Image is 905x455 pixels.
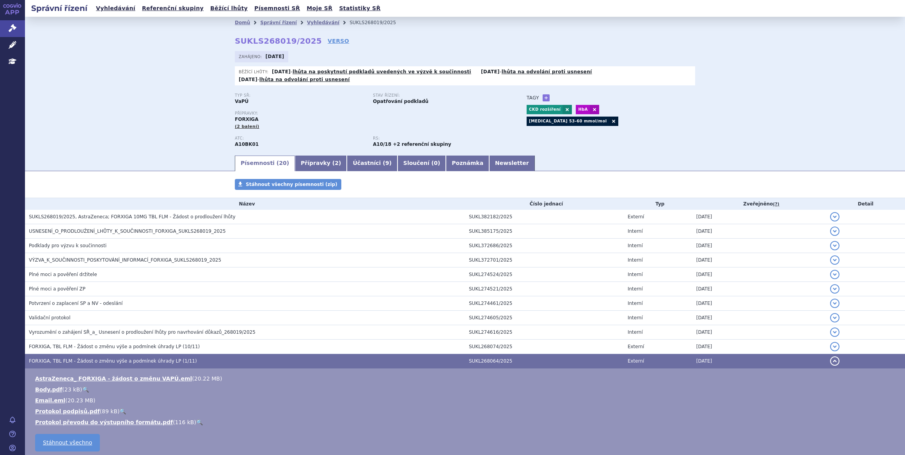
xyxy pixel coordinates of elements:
td: SUKL274524/2025 [465,267,624,281]
a: Správní řízení [260,20,297,25]
a: Statistiky SŘ [337,3,383,14]
p: ATC: [235,136,365,141]
td: [DATE] [692,267,827,281]
strong: +2 referenční skupiny [393,142,451,147]
span: 20 [279,160,286,166]
p: Přípravky: [235,111,511,116]
a: lhůta na odvolání proti usnesení [259,77,350,82]
h2: Správní řízení [25,3,94,14]
li: ( ) [35,375,897,382]
span: Interní [628,272,643,277]
td: [DATE] [692,238,827,253]
span: FORXIGA, TBL FLM - Žádost o změnu výše a podmínek úhrady LP (1/11) [29,358,197,364]
td: [DATE] [692,296,827,310]
strong: [DATE] [239,77,257,82]
a: 🔍 [82,386,89,393]
span: SUKLS268019/2025, AstraZeneca; FORXIGA 10MG TBL FLM - Žádost o prodloužení lhůty [29,214,236,220]
span: Potvrzení o zaplacení SP a NV - odeslání [29,301,122,306]
button: detail [830,299,839,308]
button: detail [830,313,839,322]
span: Externí [628,358,644,364]
a: Písemnosti (20) [235,156,295,171]
abbr: (?) [773,202,779,207]
td: SUKL274521/2025 [465,281,624,296]
a: 🔍 [196,419,203,425]
span: 116 kB [175,419,194,425]
p: RS: [373,136,503,141]
span: 23 kB [64,386,80,393]
td: SUKL274461/2025 [465,296,624,310]
td: SUKL372686/2025 [465,238,624,253]
a: + [543,94,550,101]
li: ( ) [35,418,897,426]
td: [DATE] [692,253,827,267]
th: Název [25,198,465,210]
strong: VaPÚ [235,99,248,104]
li: ( ) [35,386,897,393]
span: Validační protokol [29,315,71,320]
a: Body.pdf [35,386,62,393]
span: 0 [434,160,438,166]
p: - [481,69,592,75]
li: ( ) [35,407,897,415]
strong: [DATE] [481,69,500,74]
a: Protokol převodu do výstupního formátu.pdf [35,419,173,425]
td: SUKL274605/2025 [465,310,624,325]
span: 9 [385,160,389,166]
span: Zahájeno: [239,53,263,60]
span: USNESENÍ_O_PRODLOUŽENÍ_LHŮTY_K_SOUČINNOSTI_FORXIGA_SUKLS268019_2025 [29,228,226,234]
td: [DATE] [692,224,827,238]
a: lhůta na poskytnutí podkladů uvedených ve výzvě k součinnosti [293,69,471,74]
a: Protokol podpisů.pdf [35,408,100,414]
h3: Tagy [527,93,539,103]
span: Vyrozumění o zahájení SŘ_a_ Usnesení o prodloužení lhůty pro navrhování důkazů_268019/2025 [29,329,256,335]
a: Domů [235,20,250,25]
span: (2 balení) [235,124,259,129]
a: Referenční skupiny [140,3,206,14]
td: SUKL372701/2025 [465,253,624,267]
span: Interní [628,286,643,292]
span: Interní [628,228,643,234]
button: detail [830,284,839,294]
span: Externí [628,344,644,349]
span: Interní [628,257,643,263]
th: Zveřejněno [692,198,827,210]
button: detail [830,241,839,250]
td: SUKL385175/2025 [465,224,624,238]
a: VERSO [328,37,349,45]
a: Poznámka [446,156,489,171]
button: detail [830,255,839,265]
a: Email.eml [35,397,65,404]
td: SUKL382182/2025 [465,210,624,224]
span: Interní [628,315,643,320]
td: [DATE] [692,339,827,354]
a: Sloučení (0) [397,156,446,171]
a: Přípravky (2) [295,156,347,171]
button: detail [830,342,839,351]
a: Newsletter [489,156,535,171]
strong: [DATE] [266,54,284,59]
td: [DATE] [692,281,827,296]
span: 20.23 MB [67,397,93,404]
strong: empagliflozin, dapagliflozin, kapagliflozin [373,142,391,147]
li: SUKLS268019/2025 [350,17,406,28]
td: SUKL274616/2025 [465,325,624,339]
p: - [272,69,471,75]
span: FORXIGA, TBL FLM - Žádost o změnu výše a podmínek úhrady LP (10/11) [29,344,200,349]
td: SUKL268064/2025 [465,354,624,368]
a: Běžící lhůty [208,3,250,14]
a: [MEDICAL_DATA] 53-60 mmol/mol [527,117,609,126]
li: ( ) [35,397,897,404]
span: Interní [628,301,643,306]
p: Stav řízení: [373,93,503,98]
a: CKD rozšíření [527,105,563,114]
a: Vyhledávání [94,3,138,14]
button: detail [830,356,839,366]
span: VÝZVA_K_SOUČINNOSTI_POSKYTOVÁNÍ_INFORMACÍ_FORXIGA_SUKLS268019_2025 [29,257,221,263]
strong: DAPAGLIFLOZIN [235,142,259,147]
td: SUKL268074/2025 [465,339,624,354]
span: 20.22 MB [194,375,220,382]
a: Stáhnout všechno [35,434,100,451]
button: detail [830,270,839,279]
a: Vyhledávání [307,20,339,25]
